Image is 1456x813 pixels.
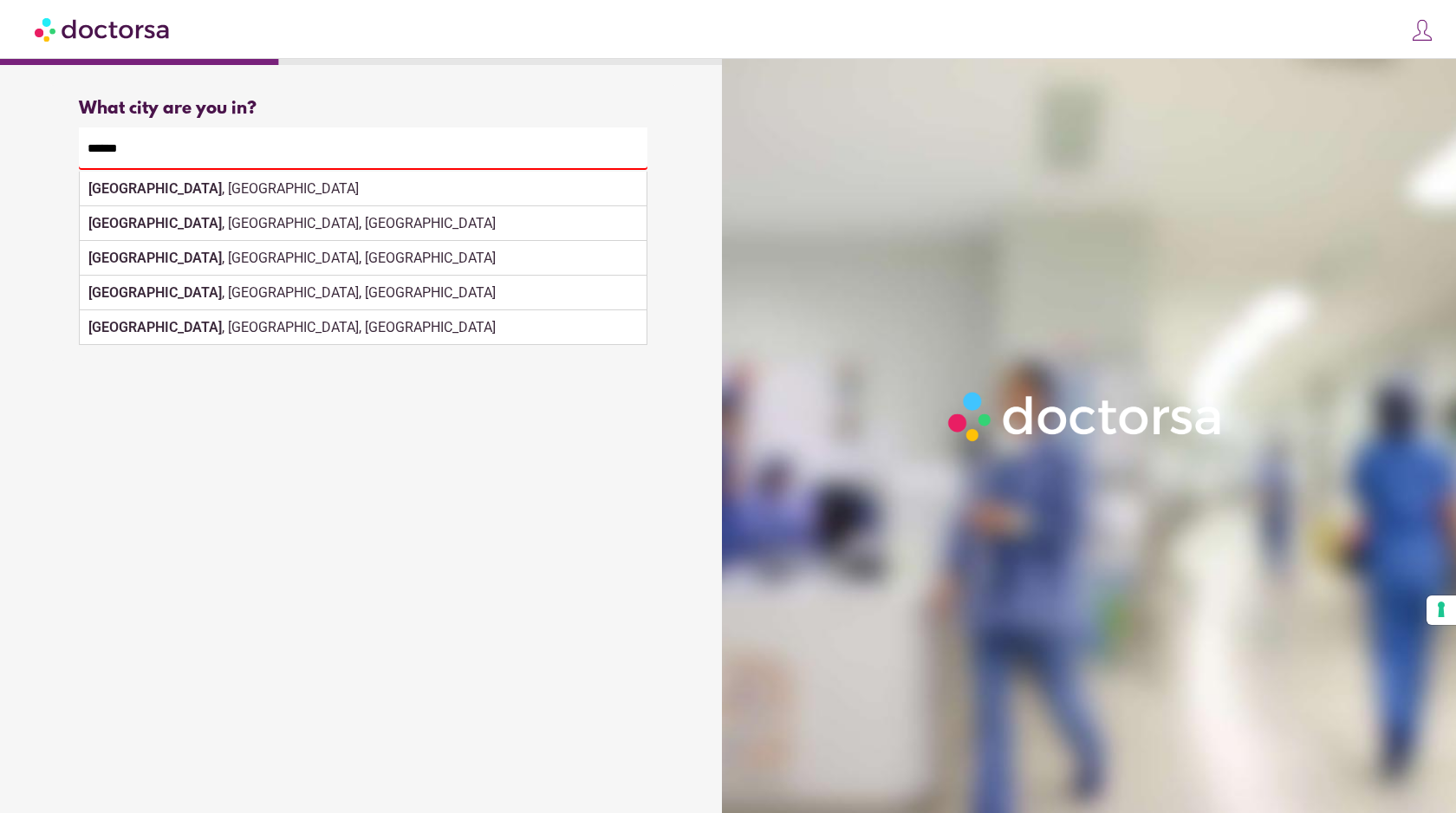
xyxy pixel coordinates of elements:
strong: [GEOGRAPHIC_DATA] [88,215,222,231]
div: , [GEOGRAPHIC_DATA] [80,172,647,206]
img: Doctorsa.com [35,10,172,49]
div: Make sure the city you pick is where you need assistance. [79,170,647,208]
div: What city are you in? [79,99,647,119]
img: icons8-customer-100.png [1410,18,1434,42]
strong: [GEOGRAPHIC_DATA] [88,180,222,197]
button: Your consent preferences for tracking technologies [1427,595,1456,625]
strong: [GEOGRAPHIC_DATA] [88,319,222,335]
div: , [GEOGRAPHIC_DATA], [GEOGRAPHIC_DATA] [80,241,647,276]
div: , [GEOGRAPHIC_DATA], [GEOGRAPHIC_DATA] [80,276,647,310]
div: , [GEOGRAPHIC_DATA], [GEOGRAPHIC_DATA] [80,206,647,241]
div: , [GEOGRAPHIC_DATA], [GEOGRAPHIC_DATA] [80,310,647,345]
strong: [GEOGRAPHIC_DATA] [88,284,222,301]
img: Logo-Doctorsa-trans-White-partial-flat.png [940,384,1232,449]
strong: [GEOGRAPHIC_DATA] [88,250,222,266]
